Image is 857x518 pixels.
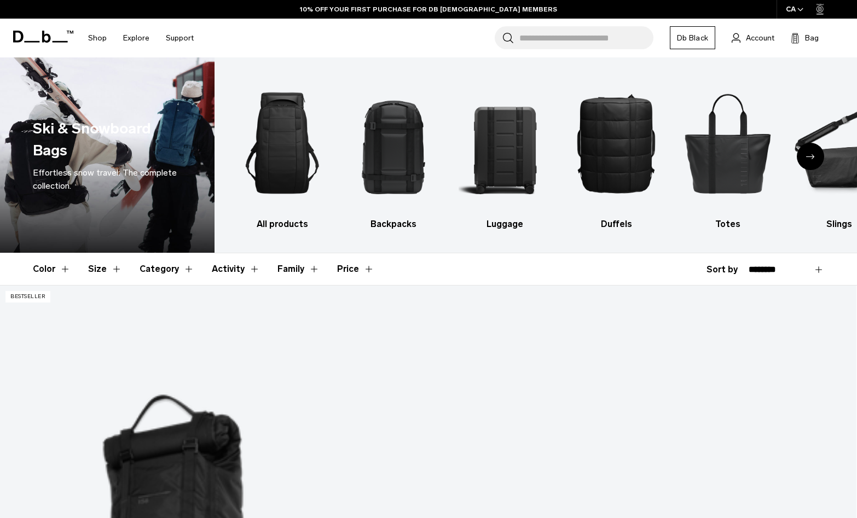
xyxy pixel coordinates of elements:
h3: Backpacks [348,218,439,231]
a: Support [166,19,194,57]
a: Account [732,31,774,44]
button: Toggle Filter [277,253,320,285]
h3: Totes [681,218,773,231]
h3: Duffels [570,218,662,231]
a: Shop [88,19,107,57]
img: Db [570,74,662,212]
a: Db Backpacks [348,74,439,231]
img: Db [681,74,773,212]
a: 10% OFF YOUR FIRST PURCHASE FOR DB [DEMOGRAPHIC_DATA] MEMBERS [300,4,557,14]
a: Db Duffels [570,74,662,231]
p: Bestseller [5,291,50,302]
img: Db [348,74,439,212]
a: Db Totes [681,74,773,231]
span: Effortless snow travel: The complete collection. [33,167,177,191]
button: Toggle Filter [140,253,194,285]
img: Db [236,74,328,212]
button: Toggle Price [337,253,374,285]
a: Db Black [670,26,715,49]
button: Toggle Filter [212,253,260,285]
li: 1 / 10 [236,74,328,231]
img: Db [459,74,551,212]
a: Db Luggage [459,74,551,231]
h1: Ski & Snowboard Bags [33,118,178,162]
span: Bag [805,32,819,44]
li: 4 / 10 [570,74,662,231]
a: Db All products [236,74,328,231]
div: Next slide [797,143,824,170]
nav: Main Navigation [80,19,202,57]
h3: Luggage [459,218,551,231]
button: Bag [791,31,819,44]
a: Explore [123,19,149,57]
span: Account [746,32,774,44]
li: 3 / 10 [459,74,551,231]
li: 2 / 10 [348,74,439,231]
button: Toggle Filter [88,253,122,285]
h3: All products [236,218,328,231]
li: 5 / 10 [681,74,773,231]
button: Toggle Filter [33,253,71,285]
